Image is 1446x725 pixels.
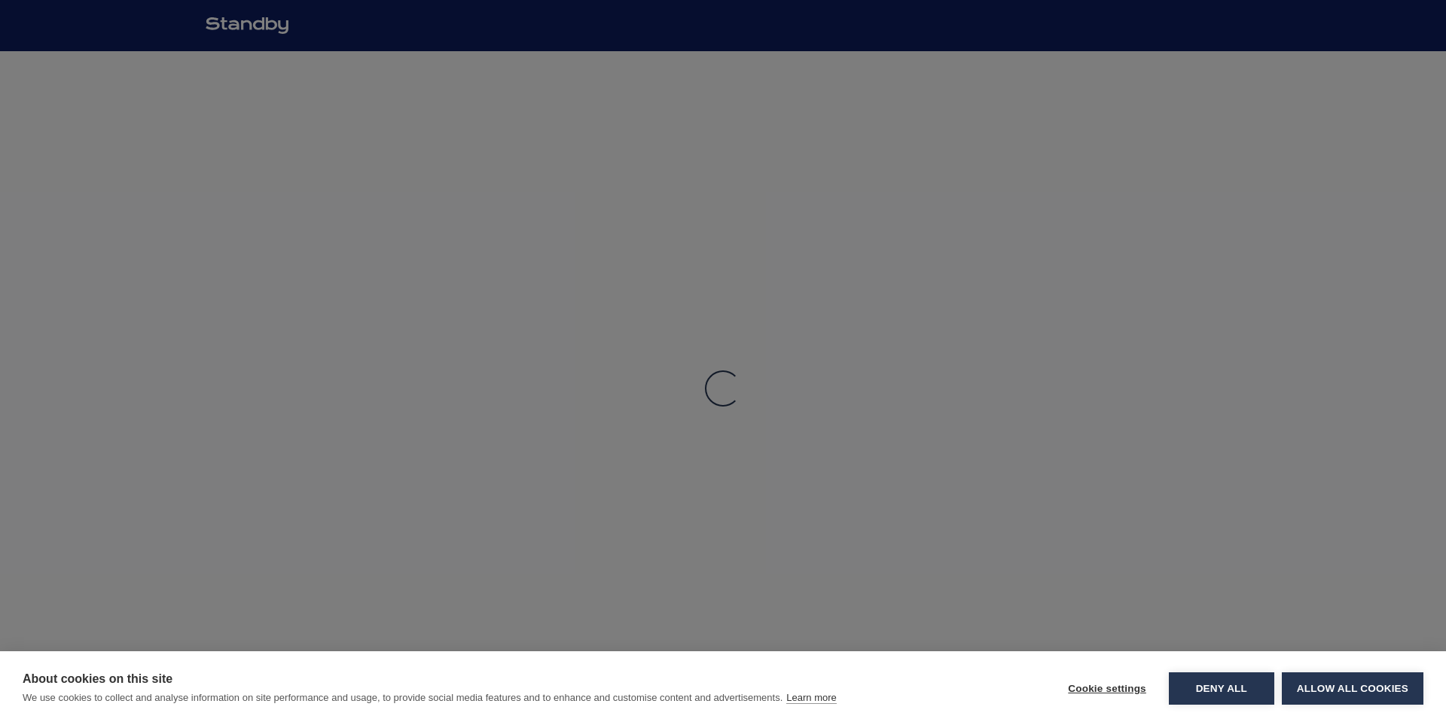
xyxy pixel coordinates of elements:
[1053,672,1161,705] button: Cookie settings
[786,692,836,704] a: Learn more
[23,672,172,685] strong: About cookies on this site
[23,692,782,703] p: We use cookies to collect and analyse information on site performance and usage, to provide socia...
[1282,672,1423,705] button: Allow all cookies
[1169,672,1274,705] button: Deny all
